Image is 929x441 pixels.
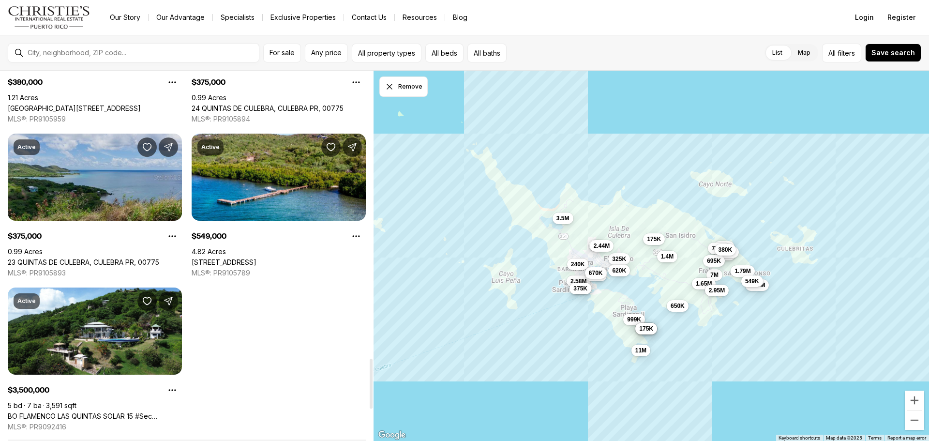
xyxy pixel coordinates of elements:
button: 2M [589,240,605,251]
a: ZONI BEACH ESTATES CALLE B, FRAILES RD, CULEBRA PR, 00775 [8,104,141,113]
button: 799K [708,243,730,254]
a: Resources [395,11,445,24]
p: Active [201,143,220,151]
span: 549K [745,277,759,285]
img: logo [8,6,90,29]
p: Active [17,143,36,151]
button: Property options [346,227,366,246]
span: 1.65M [696,280,712,288]
span: 3.5M [556,214,569,222]
button: Zoom out [905,411,924,430]
span: 380K [719,246,733,254]
a: Our Story [102,11,148,24]
a: Exclusive Properties [263,11,344,24]
button: Login [849,8,880,27]
button: 2.44M [590,240,614,252]
button: 375K [569,283,591,294]
a: Blog [445,11,475,24]
a: Specialists [213,11,262,24]
button: 7M [706,269,722,281]
span: 11M [635,347,646,354]
button: 695K [703,255,725,267]
button: 549K [741,275,763,287]
span: 670K [589,269,603,277]
button: 1.4M [657,251,678,262]
span: 650K [671,302,685,310]
span: 1.79M [734,267,750,275]
button: All beds [425,44,464,62]
button: Contact Us [344,11,394,24]
button: Save Property: 23 QUINTAS DE CULEBRA [137,137,157,157]
a: 24 QUINTAS DE CULEBRA, CULEBRA PR, 00775 [192,104,344,113]
span: Map data ©2025 [826,435,862,441]
label: List [764,44,790,61]
span: 999K [627,316,641,323]
button: 620K [608,265,630,276]
span: Register [887,14,915,21]
button: 240K [567,259,589,270]
a: Our Advantage [149,11,212,24]
span: 1.4M [661,253,674,260]
span: Login [855,14,874,21]
button: Zoom in [905,391,924,410]
button: Share Property [343,137,362,157]
span: 375K [573,285,587,292]
button: Share Property [159,137,178,157]
button: All property types [352,44,421,62]
span: 175K [647,235,661,243]
span: 2.58M [570,277,586,285]
a: Report a map error [887,435,926,441]
button: 175K [635,323,657,335]
span: 620K [612,267,626,274]
button: Save search [865,44,921,62]
a: Terms (opens in new tab) [868,435,882,441]
button: 325K [608,253,630,265]
button: Save Property: BO FLAMENCO LAS QUINTAS SOLAR 15 #Sec La Quintas Solar 15 [137,291,157,311]
button: 1.65M [692,278,716,289]
span: 7M [710,271,719,279]
span: 325K [612,255,626,263]
span: 175K [639,325,653,333]
button: 2.58M [567,275,590,287]
button: Share Property [159,291,178,311]
span: 2.44M [594,242,610,250]
span: 695K [707,257,721,265]
span: 799K [712,244,726,252]
button: 2.95M [705,285,729,296]
button: Register [882,8,921,27]
span: For sale [270,49,295,57]
button: Property options [346,73,366,92]
button: For sale [263,44,301,62]
span: filters [838,48,855,58]
label: Map [790,44,818,61]
button: 11M [631,345,650,356]
span: Any price [311,49,342,57]
a: BO FLAMENCO LAS QUINTAS SOLAR 15 #Sec La Quintas Solar 15, CULEBRA PR, 00775 [8,412,182,421]
span: All [828,48,836,58]
button: 1.79M [731,265,754,277]
button: 375K [713,241,735,253]
span: Save search [871,49,915,57]
button: Allfilters [822,44,861,62]
button: Property options [163,227,182,246]
button: 175K [643,233,665,245]
button: 999K [623,314,645,325]
button: Property options [163,73,182,92]
p: Active [17,297,36,305]
span: 240K [571,260,585,268]
button: Any price [305,44,348,62]
button: 380K [715,244,736,256]
span: 2.95M [709,287,725,294]
button: 3.5M [553,213,573,224]
button: All baths [467,44,507,62]
button: Save Property: 34 NORTHVIEW ESTATES [321,137,341,157]
button: 650K [667,300,689,312]
button: Dismiss drawing [379,76,428,97]
a: 23 QUINTAS DE CULEBRA, CULEBRA PR, 00775 [8,258,159,267]
a: 34 NORTHVIEW ESTATES, CULEBRA PR, 00775 [192,258,256,267]
button: Property options [163,380,182,400]
button: 670K [585,267,607,279]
